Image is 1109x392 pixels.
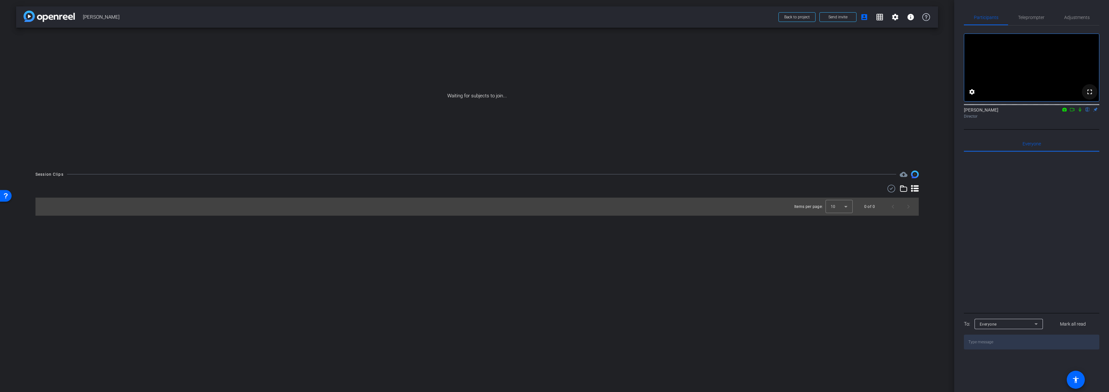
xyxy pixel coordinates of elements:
[900,171,907,178] span: Destinations for your clips
[83,11,775,24] span: [PERSON_NAME]
[901,199,916,214] button: Next page
[974,15,998,20] span: Participants
[964,107,1099,119] div: [PERSON_NAME]
[778,12,816,22] button: Back to project
[911,171,919,178] img: Session clips
[828,15,847,20] span: Send invite
[907,13,915,21] mat-icon: info
[860,13,868,21] mat-icon: account_box
[794,203,823,210] div: Items per page:
[1086,88,1094,96] mat-icon: fullscreen
[1060,321,1086,328] span: Mark all read
[964,320,970,328] div: To:
[891,13,899,21] mat-icon: settings
[784,15,810,19] span: Back to project
[980,322,997,327] span: Everyone
[885,199,901,214] button: Previous page
[1084,106,1092,112] mat-icon: flip
[16,28,938,164] div: Waiting for subjects to join...
[968,88,976,96] mat-icon: settings
[1072,376,1080,384] mat-icon: accessibility
[876,13,884,21] mat-icon: grid_on
[864,203,875,210] div: 0 of 0
[35,171,64,178] div: Session Clips
[1023,142,1041,146] span: Everyone
[900,171,907,178] mat-icon: cloud_upload
[1018,15,1045,20] span: Teleprompter
[1064,15,1090,20] span: Adjustments
[964,113,1099,119] div: Director
[819,12,857,22] button: Send invite
[1047,318,1100,330] button: Mark all read
[24,11,75,22] img: app-logo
